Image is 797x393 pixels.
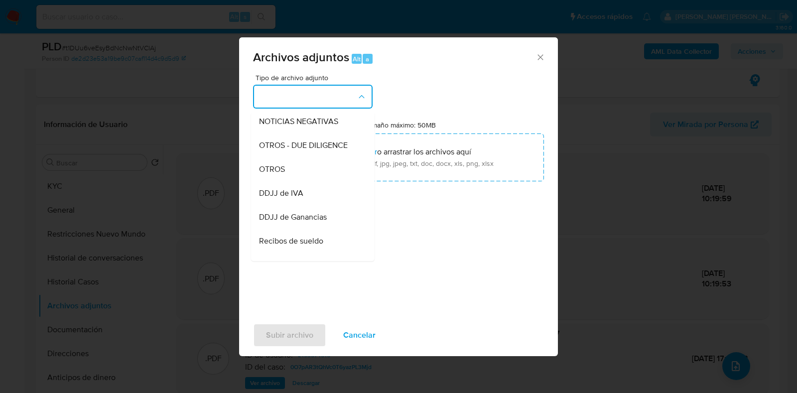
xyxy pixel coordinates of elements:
[256,74,375,81] span: Tipo de archivo adjunto
[330,323,389,347] button: Cancelar
[365,121,436,130] label: Tamaño máximo: 50MB
[343,324,376,346] span: Cancelar
[259,164,285,174] span: OTROS
[259,188,303,198] span: DDJJ de IVA
[366,54,369,64] span: a
[259,236,323,246] span: Recibos de sueldo
[535,52,544,61] button: Cerrar
[353,54,361,64] span: Alt
[259,260,355,270] span: DDJJ de Bienes Personales
[253,48,349,66] span: Archivos adjuntos
[259,117,338,127] span: NOTICIAS NEGATIVAS
[259,212,327,222] span: DDJJ de Ganancias
[259,140,348,150] span: OTROS - DUE DILIGENCE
